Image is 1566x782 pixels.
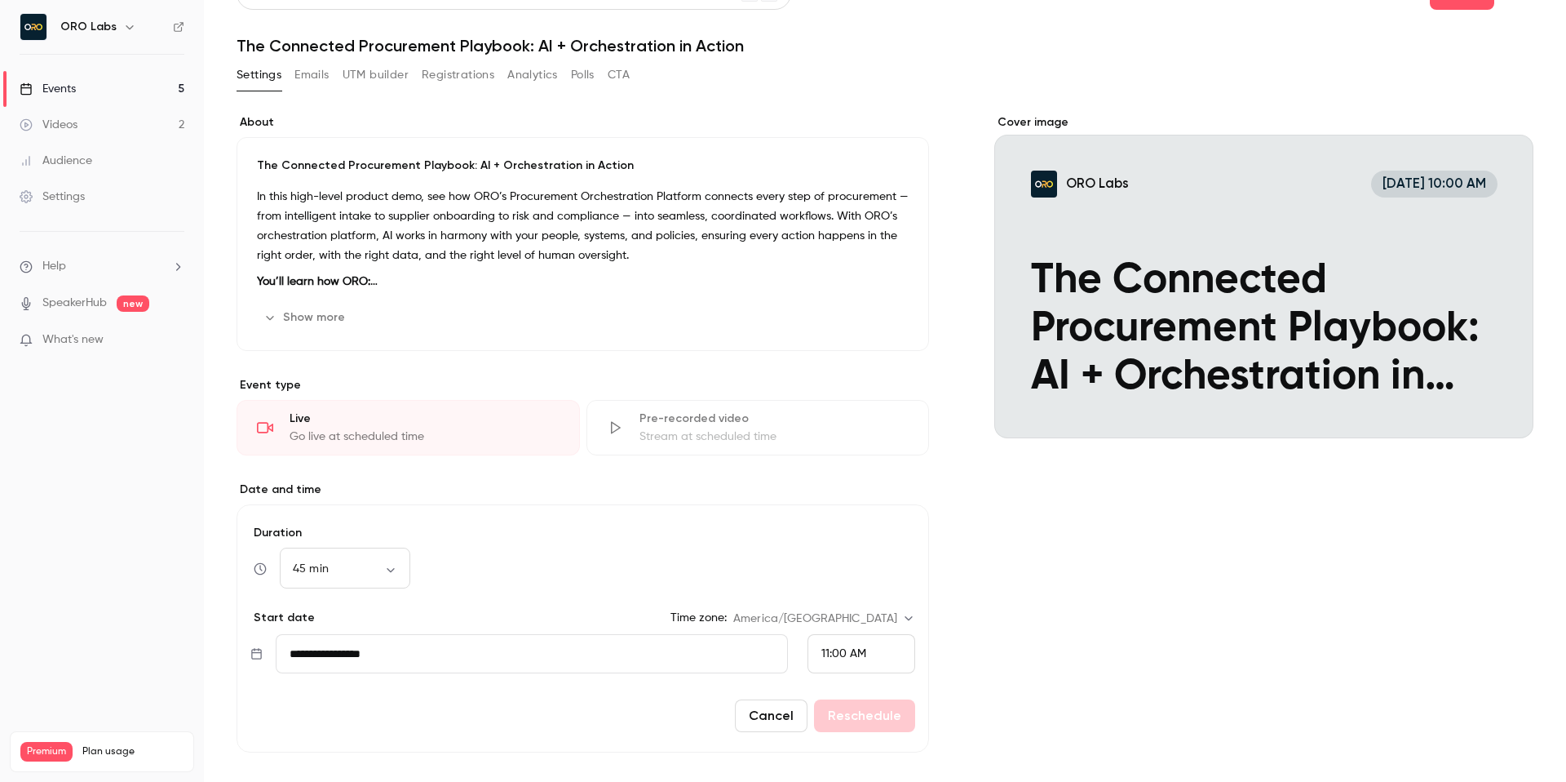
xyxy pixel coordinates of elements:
[571,62,595,88] button: Polls
[237,377,929,393] p: Event type
[422,62,494,88] button: Registrations
[586,400,930,455] div: Pre-recorded videoStream at scheduled time
[639,411,909,427] div: Pre-recorded video
[994,114,1533,438] section: Cover image
[165,333,184,348] iframe: Noticeable Trigger
[608,62,630,88] button: CTA
[735,700,807,732] button: Cancel
[237,62,281,88] button: Settings
[639,429,909,445] div: Stream at scheduled time
[82,745,184,758] span: Plan usage
[257,187,909,265] p: In this high-level product demo, see how ORO’s Procurement Orchestration Platform connects every ...
[42,331,104,349] span: What's new
[290,429,560,445] div: Go live at scheduled time
[20,189,85,205] div: Settings
[42,258,66,275] span: Help
[237,36,1533,56] h1: The Connected Procurement Playbook: AI + Orchestration in Action
[280,561,410,577] div: 45 min
[821,648,866,660] span: 11:00 AM
[20,742,73,762] span: Premium
[257,276,378,287] strong: You’ll learn how ORO:
[237,482,929,498] label: Date and time
[20,153,92,169] div: Audience
[237,400,580,455] div: LiveGo live at scheduled time
[257,304,355,331] button: Show more
[20,117,77,133] div: Videos
[42,295,107,312] a: SpeakerHub
[343,62,409,88] button: UTM builder
[733,611,915,627] div: America/[GEOGRAPHIC_DATA]
[60,19,117,35] h6: ORO Labs
[507,62,558,88] button: Analytics
[670,610,727,626] label: Time zone:
[257,158,909,174] p: The Connected Procurement Playbook: AI + Orchestration in Action
[237,114,929,131] label: About
[994,114,1533,131] label: Cover image
[117,295,149,312] span: new
[807,634,915,673] div: From
[20,14,46,40] img: ORO Labs
[290,411,560,427] div: Live
[250,525,915,541] label: Duration
[20,81,76,97] div: Events
[250,610,315,626] p: Start date
[20,258,184,275] li: help-dropdown-opener
[294,62,329,88] button: Emails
